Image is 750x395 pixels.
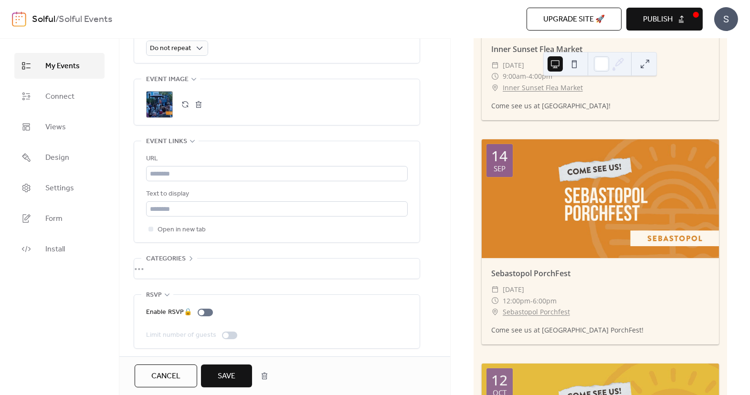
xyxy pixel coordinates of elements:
[146,188,406,200] div: Text to display
[146,91,173,118] div: ;
[482,43,719,55] div: Inner Sunset Flea Market
[528,71,552,82] span: 4:00pm
[533,295,557,307] span: 6:00pm
[543,14,605,25] span: Upgrade site 🚀
[491,284,499,295] div: ​
[158,224,206,236] span: Open in new tab
[503,82,583,94] a: Inner Sunset Flea Market
[45,91,74,103] span: Connect
[45,244,65,255] span: Install
[491,82,499,94] div: ​
[482,101,719,111] div: Come see us at [GEOGRAPHIC_DATA]!
[14,236,105,262] a: Install
[491,71,499,82] div: ​
[491,306,499,318] div: ​
[135,364,197,387] button: Cancel
[59,10,112,29] b: Solful Events
[150,42,191,55] span: Do not repeat
[146,290,162,301] span: RSVP
[14,53,105,79] a: My Events
[146,253,186,265] span: Categories
[32,10,55,29] a: Solful
[530,295,533,307] span: -
[45,122,66,133] span: Views
[714,7,738,31] div: S
[146,153,406,165] div: URL
[503,71,526,82] span: 9:00am
[14,145,105,170] a: Design
[14,114,105,140] a: Views
[45,152,69,164] span: Design
[491,149,507,163] div: 14
[146,330,216,341] div: Limit number of guests
[626,8,703,31] button: Publish
[45,213,63,225] span: Form
[491,60,499,71] div: ​
[503,295,530,307] span: 12:00pm
[218,371,235,382] span: Save
[146,136,187,147] span: Event links
[14,175,105,201] a: Settings
[503,306,570,318] a: Sebastopol Porchfest
[643,14,673,25] span: Publish
[14,206,105,231] a: Form
[45,183,74,194] span: Settings
[491,373,507,387] div: 12
[527,8,622,31] button: Upgrade site 🚀
[503,284,524,295] span: [DATE]
[482,268,719,279] div: Sebastopol PorchFest
[12,11,26,27] img: logo
[134,259,420,279] div: •••
[45,61,80,72] span: My Events
[151,371,180,382] span: Cancel
[482,325,719,335] div: Come see us at [GEOGRAPHIC_DATA] PorchFest!
[146,74,189,85] span: Event image
[14,83,105,109] a: Connect
[55,10,59,29] b: /
[491,295,499,307] div: ​
[201,364,252,387] button: Save
[503,60,524,71] span: [DATE]
[526,71,528,82] span: -
[494,165,506,172] div: Sep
